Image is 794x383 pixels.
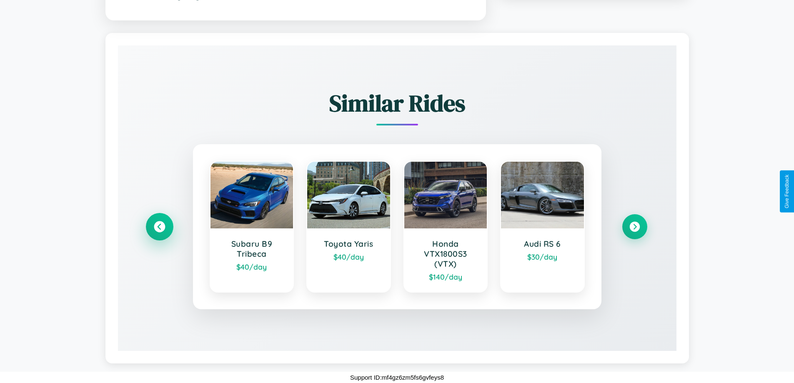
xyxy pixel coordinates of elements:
[316,252,382,261] div: $ 40 /day
[316,239,382,249] h3: Toyota Yaris
[219,239,285,259] h3: Subaru B9 Tribeca
[306,161,391,293] a: Toyota Yaris$40/day
[403,161,488,293] a: Honda VTX1800S3 (VTX)$140/day
[509,239,576,249] h3: Audi RS 6
[784,175,790,208] div: Give Feedback
[509,252,576,261] div: $ 30 /day
[147,87,647,119] h2: Similar Rides
[350,372,444,383] p: Support ID: mf4gz6zm5fs6gvfeys8
[413,272,479,281] div: $ 140 /day
[219,262,285,271] div: $ 40 /day
[210,161,294,293] a: Subaru B9 Tribeca$40/day
[413,239,479,269] h3: Honda VTX1800S3 (VTX)
[500,161,585,293] a: Audi RS 6$30/day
